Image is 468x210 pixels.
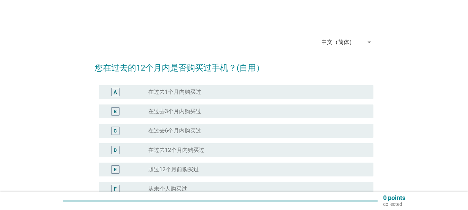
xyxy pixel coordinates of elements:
[321,39,355,45] div: 中文（简体）
[114,166,117,173] div: E
[114,185,117,193] div: F
[148,185,187,192] label: 从未个人购买过
[95,55,373,74] h2: 您在过去的12个月内是否购买过手机？(自用）
[114,147,117,154] div: D
[365,38,373,46] i: arrow_drop_down
[114,89,117,96] div: A
[383,201,405,207] p: collected
[114,108,117,115] div: B
[148,147,204,154] label: 在过去12个月内购买过
[383,195,405,201] p: 0 points
[148,166,199,173] label: 超过12个月前购买过
[148,127,201,134] label: 在过去6个月内购买过
[148,108,201,115] label: 在过去3个月内购买过
[114,127,117,135] div: C
[148,89,201,95] label: 在过去1个月内购买过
